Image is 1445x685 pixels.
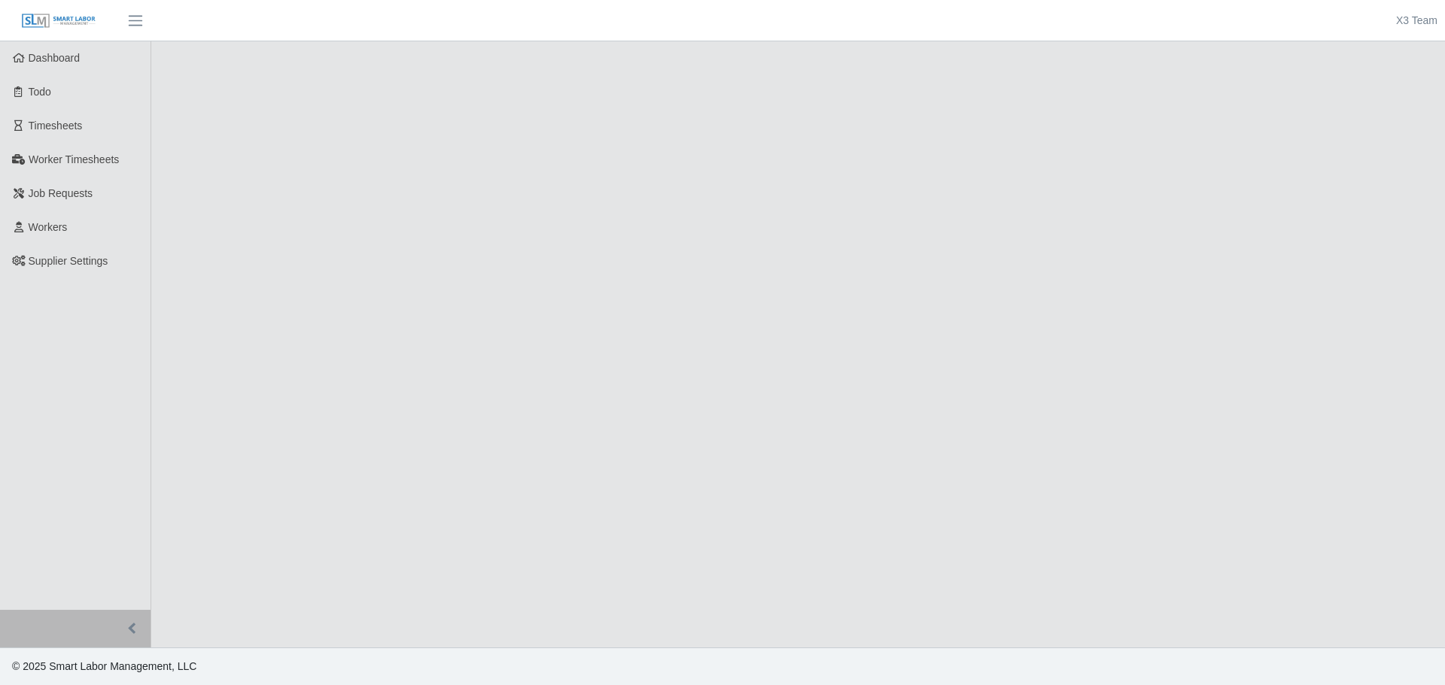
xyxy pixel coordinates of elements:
span: Worker Timesheets [29,153,119,165]
span: © 2025 Smart Labor Management, LLC [12,660,196,672]
span: Supplier Settings [29,255,108,267]
a: X3 Team [1396,13,1437,29]
span: Todo [29,86,51,98]
span: Workers [29,221,68,233]
span: Timesheets [29,120,83,132]
img: SLM Logo [21,13,96,29]
span: Dashboard [29,52,81,64]
span: Job Requests [29,187,93,199]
